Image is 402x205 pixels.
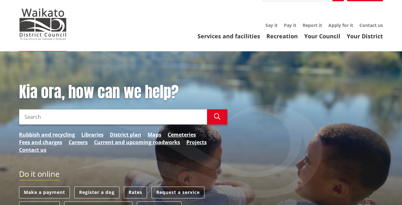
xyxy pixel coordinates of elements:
[265,22,278,28] a: Say it
[124,187,147,198] a: Rates
[19,146,46,154] a: Contact us
[19,83,227,101] h1: Kia ora, how can we help?
[19,138,62,146] a: Fees and charges
[19,109,207,125] input: Search input
[69,138,88,146] a: Careers
[19,8,67,40] img: Waikato District Council - Te Kaunihera aa Takiwaa o Waikato
[266,32,298,40] a: Recreation
[186,138,207,146] a: Projects
[19,131,75,138] a: Rubbish and recycling
[19,187,70,198] a: Make a payment
[151,187,204,198] a: Request a service
[373,178,396,201] iframe: Messenger Launcher
[168,131,196,138] a: Cemeteries
[198,32,260,40] a: Services and facilities
[148,131,161,138] a: Maps
[94,138,180,146] a: Current and upcoming roadworks
[347,32,383,40] a: Your District
[19,170,59,181] h2: Do it online
[303,22,322,28] a: Report it
[81,131,104,138] a: Libraries
[284,22,296,28] a: Pay it
[110,131,141,138] a: District plan
[304,32,340,40] a: Your Council
[359,22,383,28] a: Contact us
[74,187,119,198] a: Register a dog
[328,22,353,28] a: Apply for it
